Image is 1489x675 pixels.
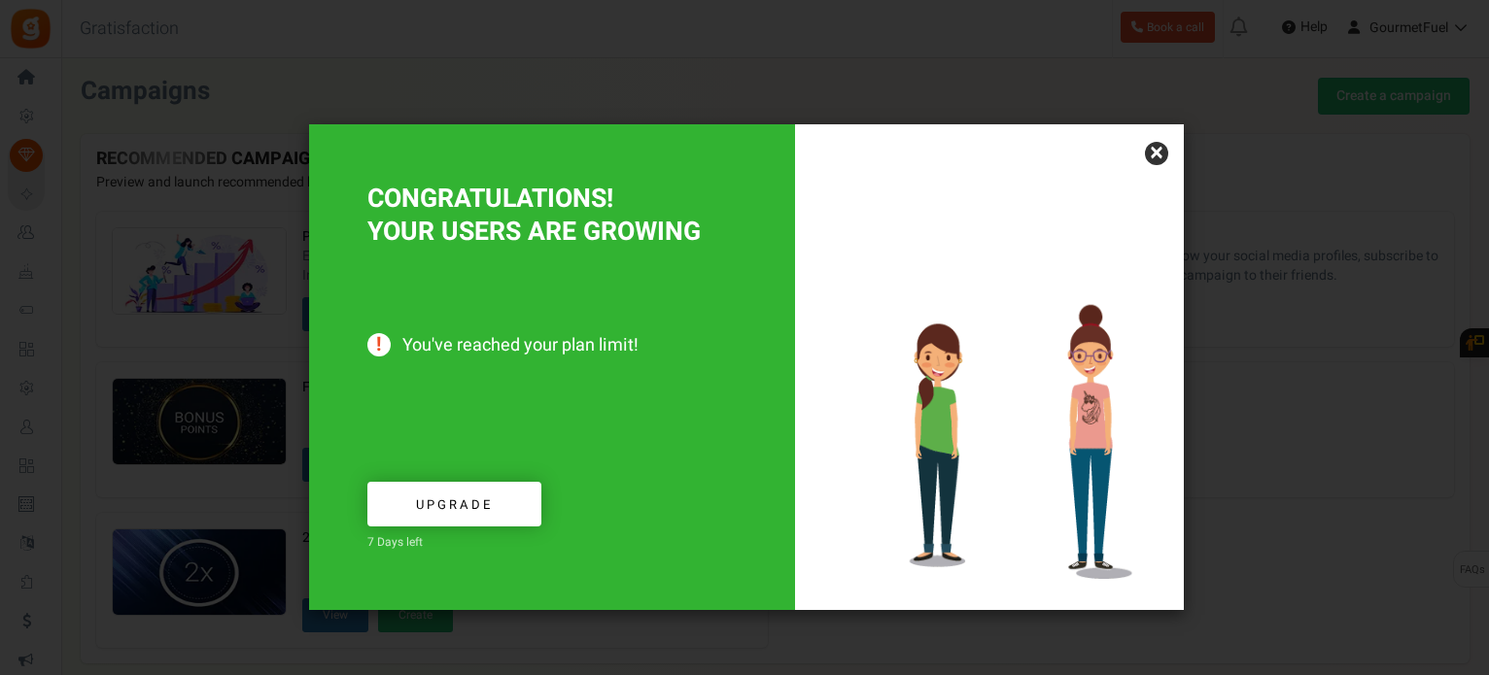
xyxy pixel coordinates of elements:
span: You've reached your plan limit! [367,335,737,356]
a: × [1145,142,1168,165]
a: Upgrade [367,482,541,527]
span: 7 Days left [367,533,423,551]
img: Increased users [795,221,1184,610]
span: CONGRATULATIONS! YOUR USERS ARE GROWING [367,180,701,252]
span: Upgrade [416,495,493,514]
